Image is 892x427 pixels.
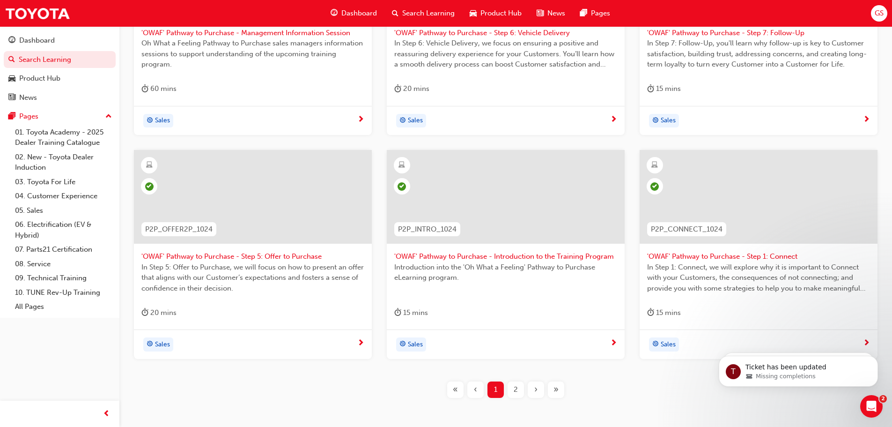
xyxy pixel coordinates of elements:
[11,203,116,218] a: 05. Sales
[105,111,112,123] span: up-icon
[398,224,457,235] span: P2P_INTRO_1024
[141,251,364,262] span: 'OWAF' Pathway to Purchase - Step 5: Offer to Purchase
[11,125,116,150] a: 01. Toyota Academy - 2025 Dealer Training Catalogue
[399,115,406,127] span: target-icon
[537,7,544,19] span: news-icon
[647,28,870,38] span: 'OWAF' Pathway to Purchase - Step 7: Follow-Up
[146,159,153,172] span: learningResourceType_ELEARNING-icon
[394,307,428,319] div: 15 mins
[647,251,870,262] span: 'OWAF' Pathway to Purchase - Step 1: Connect
[19,111,38,122] div: Pages
[661,339,676,350] span: Sales
[141,83,177,95] div: 60 mins
[394,28,617,38] span: 'OWAF' Pathway to Purchase - Step 6: Vehicle Delivery
[875,8,884,19] span: GS
[573,4,618,23] a: pages-iconPages
[863,116,870,124] span: next-icon
[402,8,455,19] span: Search Learning
[8,75,15,83] span: car-icon
[155,115,170,126] span: Sales
[394,262,617,283] span: Introduction into the 'Oh What a Feeling' Pathway to Purchase eLearning program.
[514,384,518,395] span: 2
[465,382,486,398] button: Previous page
[4,70,116,87] a: Product Hub
[384,4,462,23] a: search-iconSearch Learning
[591,8,610,19] span: Pages
[134,150,372,359] a: P2P_OFFER2P_1024'OWAF' Pathway to Purchase - Step 5: Offer to PurchaseIn Step 5: Offer to Purchas...
[394,251,617,262] span: 'OWAF' Pathway to Purchase - Introduction to the Training Program
[529,4,573,23] a: news-iconNews
[647,307,681,319] div: 15 mins
[526,382,546,398] button: Next page
[394,83,429,95] div: 20 mins
[580,7,587,19] span: pages-icon
[141,83,148,95] span: duration-icon
[546,382,566,398] button: Last page
[705,336,892,402] iframe: Intercom notifications message
[11,150,116,175] a: 02. New - Toyota Dealer Induction
[331,7,338,19] span: guage-icon
[392,7,398,19] span: search-icon
[11,217,116,242] a: 06. Electrification (EV & Hybrid)
[651,159,658,172] span: learningResourceType_ELEARNING-icon
[871,5,887,22] button: GS
[147,115,153,127] span: target-icon
[19,92,37,103] div: News
[103,408,110,420] span: prev-icon
[141,28,364,38] span: 'OWAF' Pathway to Purchase - Management Information Session
[357,116,364,124] span: next-icon
[5,3,70,24] a: Trak
[453,384,458,395] span: «
[141,307,148,319] span: duration-icon
[141,38,364,70] span: Oh What a Feeling Pathway to Purchase sales managers information sessions to support understandin...
[398,159,405,172] span: learningResourceType_ELEARNING-icon
[640,150,877,359] a: P2P_CONNECT_1024'OWAF' Pathway to Purchase - Step 1: ConnectIn Step 1: Connect, we will explore w...
[4,89,116,106] a: News
[494,384,497,395] span: 1
[4,32,116,49] a: Dashboard
[652,115,659,127] span: target-icon
[480,8,522,19] span: Product Hub
[4,51,116,68] a: Search Learning
[394,83,401,95] span: duration-icon
[445,382,465,398] button: First page
[11,189,116,203] a: 04. Customer Experience
[610,116,617,124] span: next-icon
[399,338,406,351] span: target-icon
[19,73,60,84] div: Product Hub
[323,4,384,23] a: guage-iconDashboard
[394,307,401,319] span: duration-icon
[647,262,870,294] span: In Step 1: Connect, we will explore why it is important to Connect with your Customers, the conse...
[357,339,364,348] span: next-icon
[547,8,565,19] span: News
[141,262,364,294] span: In Step 5: Offer to Purchase, we will focus on how to present an offer that aligns with our Custo...
[8,94,15,102] span: news-icon
[11,242,116,257] a: 07. Parts21 Certification
[661,115,676,126] span: Sales
[647,83,654,95] span: duration-icon
[647,83,681,95] div: 15 mins
[879,395,887,403] span: 2
[474,384,477,395] span: ‹
[11,300,116,314] a: All Pages
[408,339,423,350] span: Sales
[147,338,153,351] span: target-icon
[8,37,15,45] span: guage-icon
[11,285,116,300] a: 10. TUNE Rev-Up Training
[647,38,870,70] span: In Step 7: Follow-Up, you'll learn why follow-up is key to Customer satisfaction, building trust,...
[19,35,55,46] div: Dashboard
[610,339,617,348] span: next-icon
[387,150,625,359] a: P2P_INTRO_1024'OWAF' Pathway to Purchase - Introduction to the Training ProgramIntroduction into ...
[4,108,116,125] button: Pages
[650,182,659,191] span: learningRecordVerb_PASS-icon
[408,115,423,126] span: Sales
[470,7,477,19] span: car-icon
[860,395,883,418] iframe: Intercom live chat
[145,224,213,235] span: P2P_OFFER2P_1024
[506,382,526,398] button: Page 2
[8,112,15,121] span: pages-icon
